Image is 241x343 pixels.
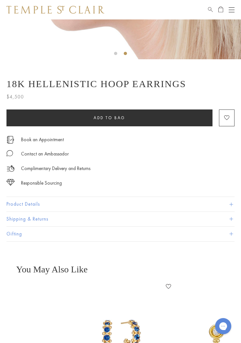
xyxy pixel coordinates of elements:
[218,6,223,14] a: Open Shopping Bag
[6,150,13,156] img: MessageIcon-01_2.svg
[21,179,62,187] div: Responsible Sourcing
[6,109,212,126] button: Add to bag
[212,316,235,337] iframe: Gorgias live chat messenger
[6,6,104,14] img: Temple St. Clair
[16,264,225,275] h3: You May Also Like
[21,165,90,173] p: Complimentary Delivery and Returns
[6,165,15,173] img: icon_delivery.svg
[6,212,235,226] button: Shipping & Returns
[6,93,24,101] span: $4,500
[6,227,235,241] button: Gifting
[208,6,213,14] a: Search
[6,136,14,143] img: icon_appointment.svg
[94,115,125,120] span: Add to bag
[229,6,235,14] button: Open navigation
[21,136,64,143] a: Book an Appointment
[6,197,235,212] button: Product Details
[21,150,69,158] div: Contact an Ambassador
[6,179,15,186] img: icon_sourcing.svg
[6,78,235,89] h1: 18K Hellenistic Hoop Earrings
